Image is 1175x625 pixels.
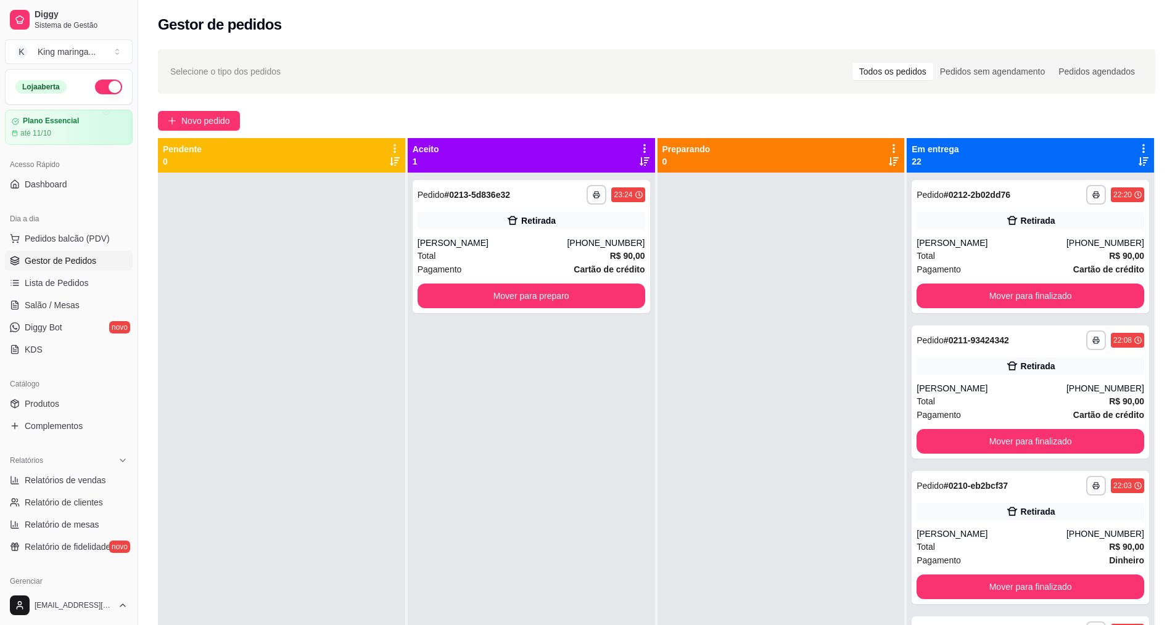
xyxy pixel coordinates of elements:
[5,155,133,174] div: Acesso Rápido
[1109,251,1144,261] strong: R$ 90,00
[1052,63,1142,80] div: Pedidos agendados
[1073,264,1144,274] strong: Cartão de crédito
[418,190,445,200] span: Pedido
[521,214,556,227] div: Retirada
[1113,335,1132,345] div: 22:08
[23,116,79,126] article: Plano Essencial
[1113,481,1132,491] div: 22:03
[5,470,133,490] a: Relatórios de vendas
[567,237,645,249] div: [PHONE_NUMBER]
[5,515,133,534] a: Relatório de mesas
[5,273,133,293] a: Lista de Pedidos
[25,541,110,553] span: Relatório de fidelidade
[917,190,944,200] span: Pedido
[5,590,133,620] button: [EMAIL_ADDRESS][DOMAIN_NAME]
[1113,190,1132,200] div: 22:20
[418,249,436,263] span: Total
[444,190,510,200] strong: # 0213-5d836e32
[1021,505,1055,518] div: Retirada
[5,39,133,64] button: Select a team
[163,143,202,155] p: Pendente
[5,295,133,315] a: Salão / Mesas
[10,455,43,465] span: Relatórios
[5,374,133,394] div: Catálogo
[158,111,240,131] button: Novo pedido
[413,155,439,168] p: 1
[25,398,59,410] span: Produtos
[25,178,67,190] span: Dashboard
[1066,528,1144,540] div: [PHONE_NUMBER]
[25,518,99,531] span: Relatório de mesas
[917,263,961,276] span: Pagamento
[944,335,1009,345] strong: # 0211-93424342
[1066,237,1144,249] div: [PHONE_NUMBER]
[95,80,122,94] button: Alterar Status
[5,5,133,35] a: DiggySistema de Gestão
[170,65,281,78] span: Selecione o tipo dos pedidos
[917,335,944,345] span: Pedido
[1021,360,1055,372] div: Retirada
[944,190,1010,200] strong: # 0212-2b02dd76
[1109,396,1144,406] strong: R$ 90,00
[1109,555,1144,565] strong: Dinheiro
[5,110,133,145] a: Plano Essencialaté 11/10
[158,15,282,35] h2: Gestor de pedidos
[35,600,113,610] span: [EMAIL_ADDRESS][DOMAIN_NAME]
[1073,410,1144,420] strong: Cartão de crédito
[181,114,230,128] span: Novo pedido
[912,143,959,155] p: Em entrega
[933,63,1052,80] div: Pedidos sem agendamento
[5,394,133,414] a: Produtos
[38,46,96,58] div: King maringa ...
[5,492,133,512] a: Relatório de clientes
[5,317,133,337] a: Diggy Botnovo
[25,232,110,245] span: Pedidos balcão (PDV)
[917,429,1144,454] button: Mover para finalizado
[1021,214,1055,227] div: Retirada
[5,229,133,248] button: Pedidos balcão (PDV)
[917,394,935,408] span: Total
[163,155,202,168] p: 0
[917,528,1066,540] div: [PERSON_NAME]
[917,408,961,422] span: Pagamento
[917,540,935,554] span: Total
[917,284,1144,308] button: Mover para finalizado
[917,481,944,491] span: Pedido
[418,284,645,308] button: Mover para preparo
[912,155,959,168] p: 22
[917,249,935,263] span: Total
[418,263,462,276] span: Pagamento
[418,237,567,249] div: [PERSON_NAME]
[662,155,711,168] p: 0
[1066,382,1144,394] div: [PHONE_NUMBER]
[20,128,51,138] article: até 11/10
[662,143,711,155] p: Preparando
[5,174,133,194] a: Dashboard
[917,574,1144,599] button: Mover para finalizado
[5,251,133,271] a: Gestor de Pedidos
[168,116,176,125] span: plus
[5,209,133,229] div: Dia a dia
[5,340,133,359] a: KDS
[25,299,80,311] span: Salão / Mesas
[1109,542,1144,552] strong: R$ 90,00
[25,496,103,509] span: Relatório de clientes
[35,20,128,30] span: Sistema de Gestão
[614,190,632,200] div: 23:24
[25,343,43,356] span: KDS
[5,537,133,557] a: Relatório de fidelidadenovo
[25,420,83,432] span: Complementos
[574,264,645,274] strong: Cartão de crédito
[35,9,128,20] span: Diggy
[917,554,961,567] span: Pagamento
[610,251,645,261] strong: R$ 90,00
[25,321,62,333] span: Diggy Bot
[15,46,28,58] span: K
[413,143,439,155] p: Aceito
[25,474,106,486] span: Relatórios de vendas
[5,571,133,591] div: Gerenciar
[25,277,89,289] span: Lista de Pedidos
[944,481,1008,491] strong: # 0210-eb2bcf37
[917,382,1066,394] div: [PERSON_NAME]
[852,63,933,80] div: Todos os pedidos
